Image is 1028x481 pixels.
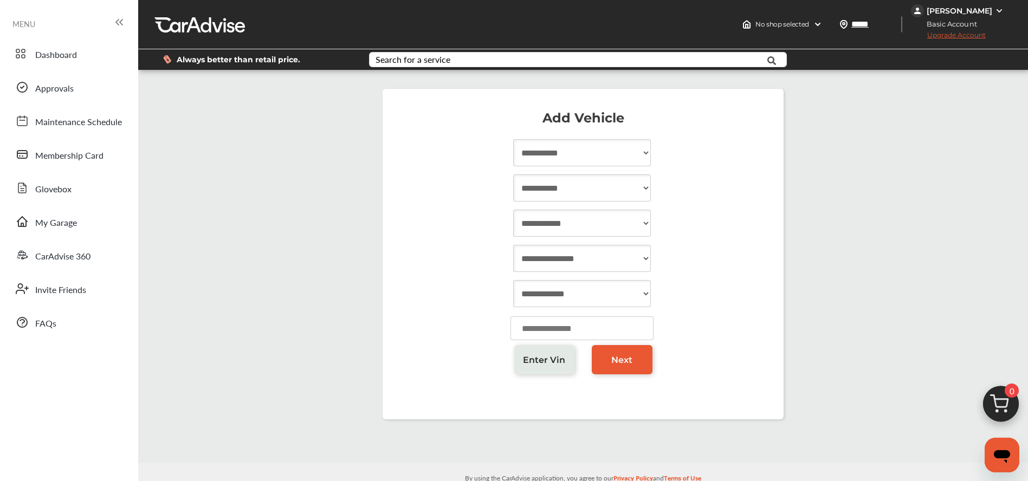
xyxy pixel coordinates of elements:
[10,40,127,68] a: Dashboard
[12,19,35,28] span: MENU
[911,31,986,44] span: Upgrade Account
[912,18,985,30] span: Basic Account
[10,207,127,236] a: My Garage
[10,308,127,336] a: FAQs
[35,48,77,62] span: Dashboard
[813,20,822,29] img: header-down-arrow.9dd2ce7d.svg
[975,381,1027,433] img: cart_icon.3d0951e8.svg
[911,4,924,17] img: jVpblrzwTbfkPYzPPzSLxeg0AAAAASUVORK5CYII=
[35,317,56,331] span: FAQs
[393,113,773,123] p: Add Vehicle
[10,140,127,168] a: Membership Card
[755,20,809,29] span: No shop selected
[10,275,127,303] a: Invite Friends
[35,250,90,264] span: CarAdvise 360
[985,438,1019,472] iframe: Button to launch messaging window
[10,107,127,135] a: Maintenance Schedule
[35,183,72,197] span: Glovebox
[35,82,74,96] span: Approvals
[10,241,127,269] a: CarAdvise 360
[523,355,565,365] span: Enter Vin
[514,345,575,374] a: Enter Vin
[35,283,86,297] span: Invite Friends
[35,216,77,230] span: My Garage
[839,20,848,29] img: location_vector.a44bc228.svg
[376,55,450,64] div: Search for a service
[742,20,751,29] img: header-home-logo.8d720a4f.svg
[1005,383,1019,398] span: 0
[10,73,127,101] a: Approvals
[927,6,992,16] div: [PERSON_NAME]
[592,345,652,374] a: Next
[10,174,127,202] a: Glovebox
[901,16,902,32] img: header-divider.bc55588e.svg
[177,56,300,63] span: Always better than retail price.
[163,55,171,64] img: dollor_label_vector.a70140d1.svg
[35,149,104,163] span: Membership Card
[35,115,122,129] span: Maintenance Schedule
[995,6,1004,15] img: WGsFRI8htEPBVLJbROoPRyZpYNWhNONpIPPETTm6eUC0GeLEiAAAAAElFTkSuQmCC
[611,355,632,365] span: Next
